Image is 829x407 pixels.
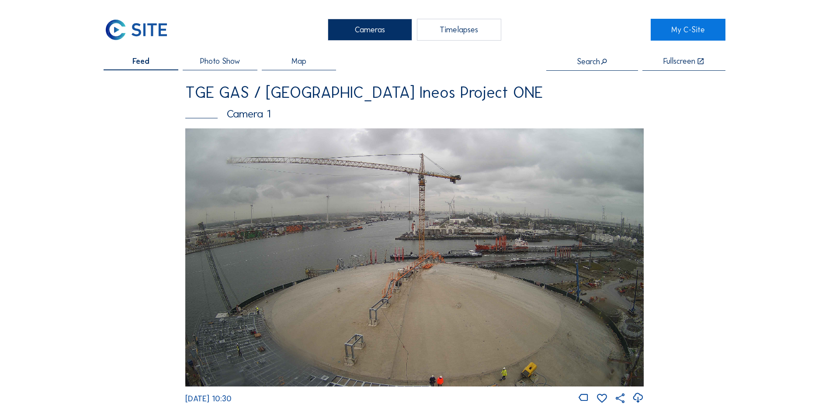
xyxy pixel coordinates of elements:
[185,394,232,404] span: [DATE] 10:30
[651,19,725,41] a: My C-Site
[185,108,644,119] div: Camera 1
[417,19,501,41] div: Timelapses
[104,19,178,41] a: C-SITE Logo
[663,57,695,66] div: Fullscreen
[328,19,412,41] div: Cameras
[291,57,306,65] span: Map
[185,85,644,100] div: TGE GAS / [GEOGRAPHIC_DATA] Ineos Project ONE
[185,128,644,386] img: Image
[132,57,149,65] span: Feed
[200,57,240,65] span: Photo Show
[104,19,169,41] img: C-SITE Logo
